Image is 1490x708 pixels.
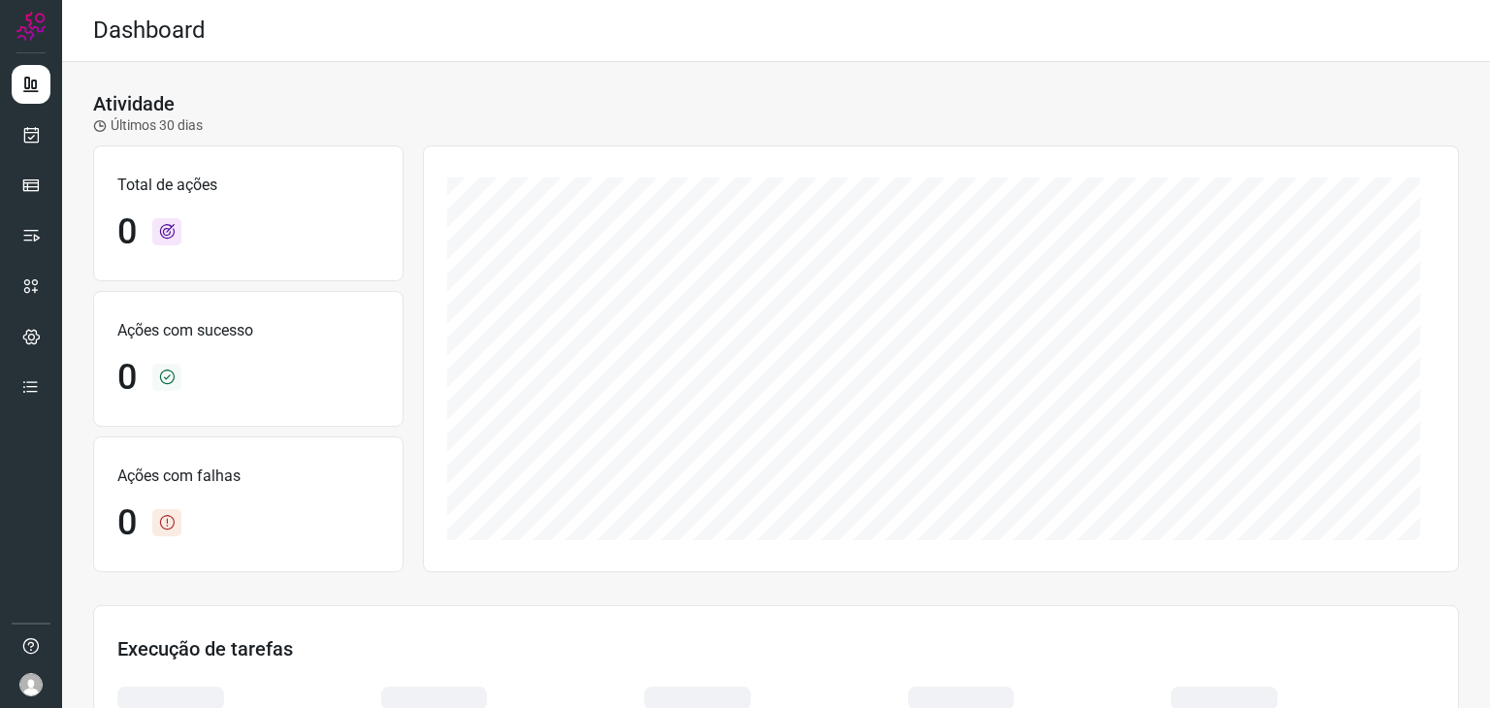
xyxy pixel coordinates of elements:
[117,174,379,197] p: Total de ações
[19,673,43,696] img: avatar-user-boy.jpg
[93,92,175,115] h3: Atividade
[117,465,379,488] p: Ações com falhas
[117,637,1435,660] h3: Execução de tarefas
[117,357,137,399] h1: 0
[16,12,46,41] img: Logo
[117,319,379,342] p: Ações com sucesso
[93,115,203,136] p: Últimos 30 dias
[93,16,206,45] h2: Dashboard
[117,211,137,253] h1: 0
[117,502,137,544] h1: 0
